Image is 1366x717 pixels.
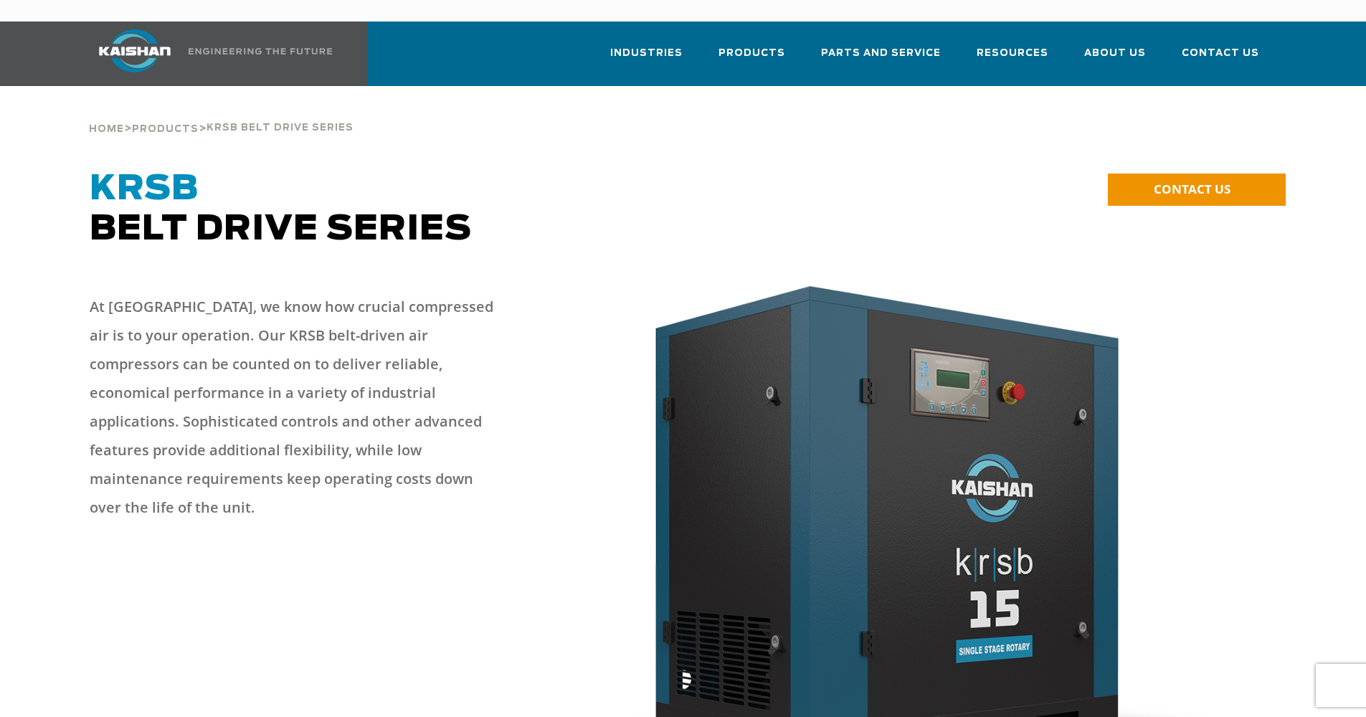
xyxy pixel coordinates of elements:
span: Industries [610,45,683,62]
a: About Us [1084,34,1146,83]
img: Engineering the future [189,48,332,54]
span: Parts and Service [821,45,941,62]
img: kaishan logo [81,29,189,72]
span: CONTACT US [1154,181,1230,197]
span: Home [89,125,124,134]
a: Products [132,122,199,135]
span: Belt Drive Series [90,172,472,247]
span: Contact Us [1182,45,1259,62]
span: Products [132,125,199,134]
div: > > [89,86,354,141]
a: Resources [977,34,1048,83]
span: krsb belt drive series [207,123,354,133]
span: Resources [977,45,1048,62]
span: About Us [1084,45,1146,62]
a: Industries [610,34,683,83]
a: Parts and Service [821,34,941,83]
a: Kaishan USA [81,22,335,86]
span: KRSB [90,172,199,206]
p: At [GEOGRAPHIC_DATA], we know how crucial compressed air is to your operation. Our KRSB belt-driv... [90,293,506,522]
a: Products [718,34,785,83]
a: Home [89,122,124,135]
a: CONTACT US [1108,174,1286,206]
a: Contact Us [1182,34,1259,83]
span: Products [718,45,785,62]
